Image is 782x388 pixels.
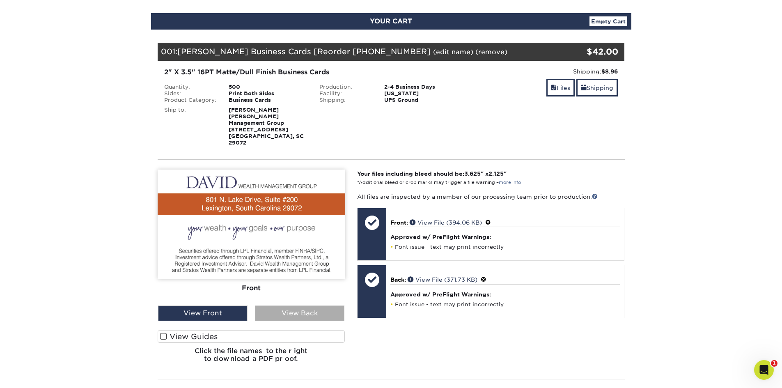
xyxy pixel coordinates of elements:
[229,107,304,146] strong: [PERSON_NAME] [PERSON_NAME] Management Group [STREET_ADDRESS] [GEOGRAPHIC_DATA], SC 29072
[158,84,223,90] div: Quantity:
[222,90,313,97] div: Print Both Sides
[390,301,620,308] li: Font issue - text may print incorrectly
[410,219,482,226] a: View File (394.06 KB)
[222,97,313,103] div: Business Cards
[754,360,774,380] iframe: Intercom live chat
[464,170,481,177] span: 3.625
[390,219,408,226] span: Front:
[390,291,620,298] h4: Approved w/ PreFlight Warnings:
[378,84,469,90] div: 2-4 Business Days
[589,16,627,26] a: Empty Cart
[499,180,521,185] a: more info
[357,180,521,185] small: *Additional bleed or crop marks may trigger a file warning –
[158,97,223,103] div: Product Category:
[408,276,477,283] a: View File (371.73 KB)
[164,67,463,77] div: 2" X 3.5" 16PT Matte/Dull Finish Business Cards
[576,79,618,96] a: Shipping
[390,234,620,240] h4: Approved w/ PreFlight Warnings:
[475,48,507,56] a: (remove)
[601,68,618,75] strong: $8.96
[158,90,223,97] div: Sides:
[158,305,248,321] div: View Front
[378,90,469,97] div: [US_STATE]
[158,347,345,369] h6: Click the file names to the right to download a PDF proof.
[433,48,473,56] a: (edit name)
[378,97,469,103] div: UPS Ground
[313,90,378,97] div: Facility:
[158,107,223,146] div: Ship to:
[390,276,406,283] span: Back:
[547,46,619,58] div: $42.00
[177,47,431,56] span: [PERSON_NAME] Business Cards [Reorder [PHONE_NUMBER]
[158,43,547,61] div: 001:
[390,243,620,250] li: Font issue - text may print incorrectly
[255,305,344,321] div: View Back
[488,170,504,177] span: 2.125
[222,84,313,90] div: 500
[551,85,557,91] span: files
[357,193,624,201] p: All files are inspected by a member of our processing team prior to production.
[158,279,345,297] div: Front
[475,67,618,76] div: Shipping:
[771,360,777,367] span: 1
[546,79,575,96] a: Files
[313,97,378,103] div: Shipping:
[313,84,378,90] div: Production:
[370,17,412,25] span: YOUR CART
[357,170,507,177] strong: Your files including bleed should be: " x "
[158,330,345,343] label: View Guides
[581,85,587,91] span: shipping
